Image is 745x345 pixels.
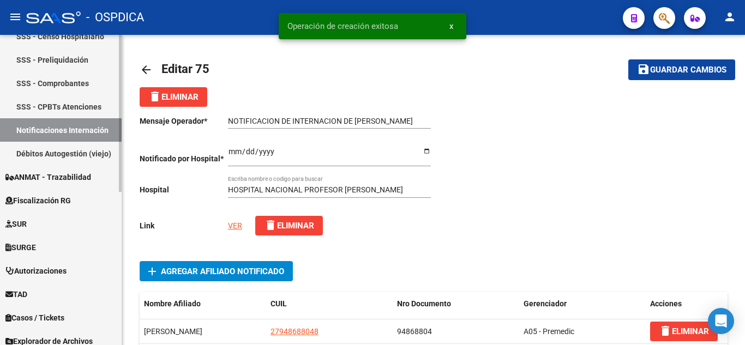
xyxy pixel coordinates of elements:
button: Eliminar [255,216,323,235]
datatable-header-cell: CUIL [266,292,393,316]
a: VER [228,221,242,230]
datatable-header-cell: Acciones [646,292,728,316]
span: Fiscalización RG [5,195,71,207]
span: 94868804 [397,327,432,336]
span: Acciones [650,299,682,308]
button: Eliminar [140,87,207,107]
span: YEGROS PINTOS ELSA BEATRIZ [144,327,202,336]
button: Guardar cambios [628,59,735,80]
mat-icon: delete [148,90,161,103]
span: ELIMINAR [659,326,709,336]
span: SURGE [5,241,36,253]
span: Operación de creación exitosa [287,21,398,32]
span: Casos / Tickets [5,312,64,324]
p: Notificado por Hospital [140,153,228,165]
mat-icon: person [723,10,736,23]
p: Link [140,220,228,232]
span: ANMAT - Trazabilidad [5,171,91,183]
mat-icon: arrow_back [140,63,153,76]
mat-icon: delete [264,219,277,232]
span: Eliminar [264,221,314,231]
div: Open Intercom Messenger [708,308,734,334]
mat-icon: add [146,265,159,278]
span: CUIL [271,299,287,308]
span: Autorizaciones [5,265,67,277]
span: Guardar cambios [650,65,726,75]
span: - OSPDICA [86,5,144,29]
button: Agregar Afiliado Notificado [140,261,293,281]
span: Eliminar [148,92,199,102]
span: 27948688048 [271,327,319,336]
span: A05 - Premedic [524,327,574,336]
datatable-header-cell: Nro Documento [393,292,519,316]
datatable-header-cell: Gerenciador [519,292,646,316]
span: TAD [5,288,27,300]
span: Nro Documento [397,299,451,308]
span: SUR [5,218,27,230]
mat-icon: menu [9,10,22,23]
span: Nombre Afiliado [144,299,201,308]
span: Editar 75 [161,62,209,76]
p: Hospital [140,184,228,196]
datatable-header-cell: Nombre Afiliado [140,292,266,316]
p: Mensaje Operador [140,115,228,127]
mat-icon: delete [659,324,672,337]
mat-icon: save [637,63,650,76]
button: x [441,16,462,36]
span: x [449,21,453,31]
span: Gerenciador [524,299,567,308]
button: ELIMINAR [650,322,718,341]
span: Agregar Afiliado Notificado [161,267,284,276]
